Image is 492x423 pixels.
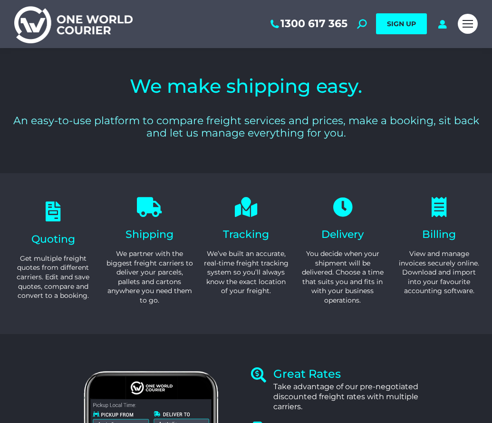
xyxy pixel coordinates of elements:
[10,234,96,245] h2: Quoting
[273,382,428,412] div: Take advantage of our pre-negotiated discounted freight rates with multiple carriers.
[10,115,482,140] h2: An easy-to-use platform to compare freight services and prices, make a booking, sit back and let ...
[106,249,193,305] p: We partner with the biggest freight carriers to deliver your parcels, pallets and cartons anywher...
[396,249,482,296] p: View and manage invoices securely online. Download and import into your favourite accounting soft...
[269,18,347,30] a: 1300 617 365
[273,367,341,381] a: Great Rates
[458,14,478,34] a: Mobile menu icon
[106,229,193,240] h2: Shipping
[14,5,133,43] img: One World Courier
[299,249,386,305] p: You decide when your shipment will be delivered. Choose a time that suits you and fits in with yo...
[203,229,289,240] h2: Tracking
[10,77,482,96] h2: We make shipping easy.
[376,13,427,34] a: SIGN UP
[10,254,96,301] p: Get multiple freight quotes from different carriers. Edit and save quotes, compare and convert to...
[387,20,416,28] span: SIGN UP
[396,229,482,240] h2: Billing
[299,229,386,240] h2: Delivery
[203,249,289,296] p: We’ve built an accurate, real-time freight tracking system so you’ll always know the exact locati...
